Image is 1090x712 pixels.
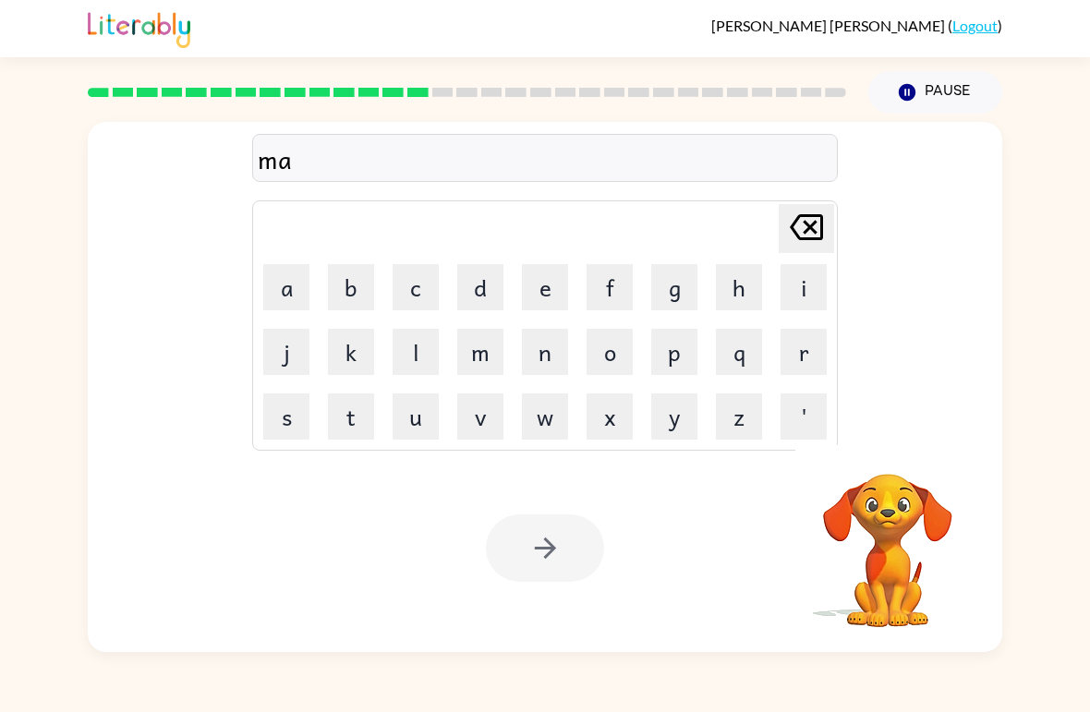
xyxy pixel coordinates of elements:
button: s [263,393,309,440]
button: ' [781,393,827,440]
button: q [716,329,762,375]
button: g [651,264,697,310]
button: r [781,329,827,375]
button: u [393,393,439,440]
button: j [263,329,309,375]
button: w [522,393,568,440]
button: Pause [868,71,1002,114]
button: o [587,329,633,375]
img: Literably [88,7,190,48]
a: Logout [952,17,998,34]
span: [PERSON_NAME] [PERSON_NAME] [711,17,948,34]
button: i [781,264,827,310]
video: Your browser must support playing .mp4 files to use Literably. Please try using another browser. [795,445,980,630]
button: h [716,264,762,310]
button: m [457,329,503,375]
button: p [651,329,697,375]
button: l [393,329,439,375]
button: b [328,264,374,310]
button: y [651,393,697,440]
button: e [522,264,568,310]
button: k [328,329,374,375]
div: ma [258,139,832,178]
button: t [328,393,374,440]
button: a [263,264,309,310]
button: x [587,393,633,440]
button: z [716,393,762,440]
button: c [393,264,439,310]
button: d [457,264,503,310]
div: ( ) [711,17,1002,34]
button: f [587,264,633,310]
button: n [522,329,568,375]
button: v [457,393,503,440]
